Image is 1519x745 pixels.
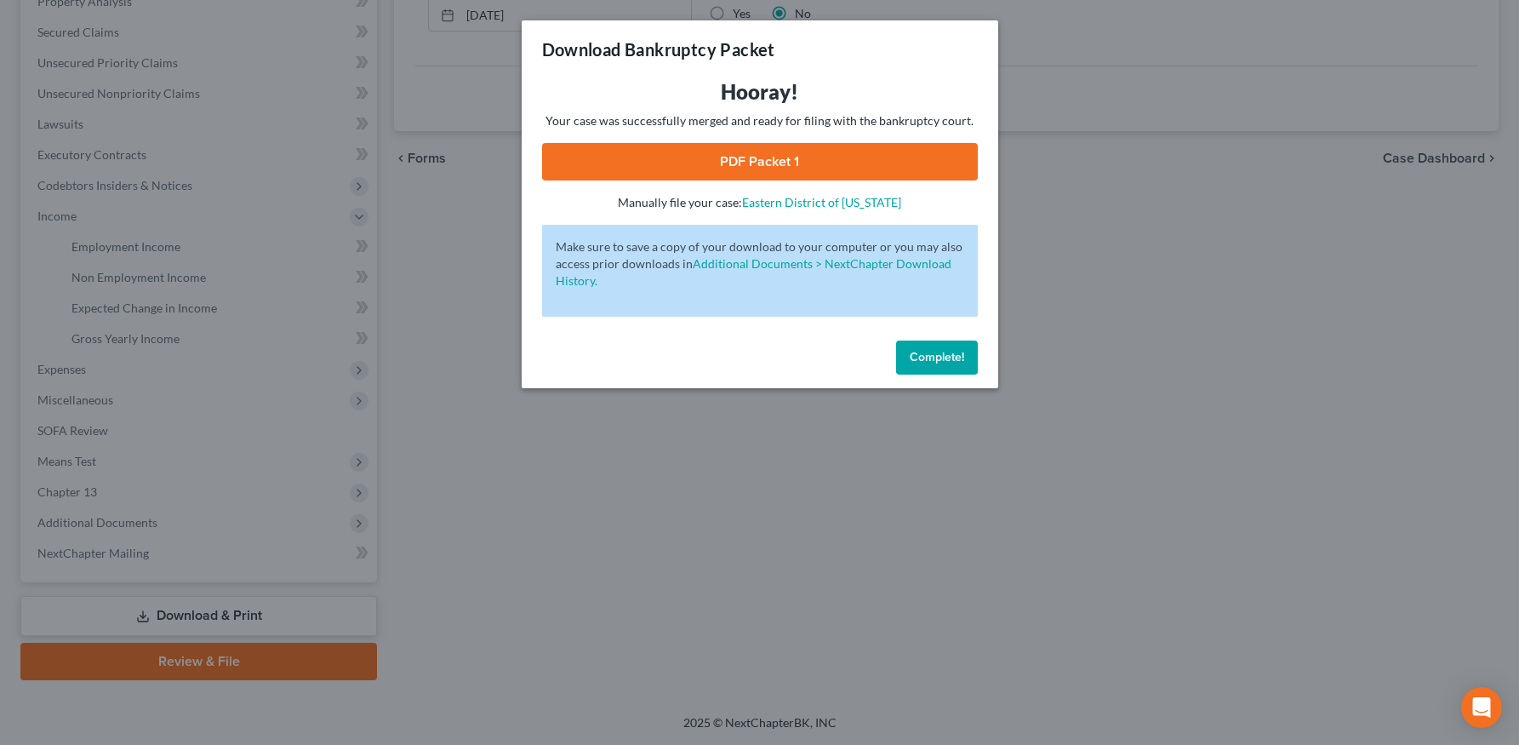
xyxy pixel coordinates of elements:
[556,238,964,289] p: Make sure to save a copy of your download to your computer or you may also access prior downloads in
[1461,687,1502,728] div: Open Intercom Messenger
[542,143,978,181] a: PDF Packet 1
[542,37,775,61] h3: Download Bankruptcy Packet
[542,78,978,106] h3: Hooray!
[896,341,978,375] button: Complete!
[542,112,978,129] p: Your case was successfully merged and ready for filing with the bankruptcy court.
[910,350,964,364] span: Complete!
[542,194,978,211] p: Manually file your case:
[556,256,951,288] a: Additional Documents > NextChapter Download History.
[742,195,901,209] a: Eastern District of [US_STATE]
